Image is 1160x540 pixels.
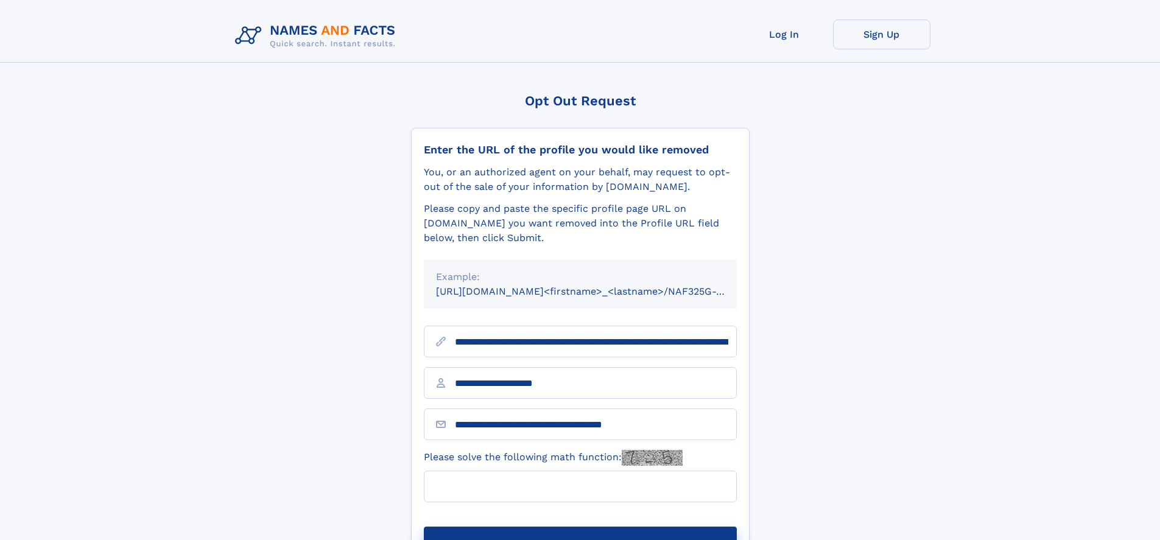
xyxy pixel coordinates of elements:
a: Sign Up [833,19,930,49]
a: Log In [736,19,833,49]
small: [URL][DOMAIN_NAME]<firstname>_<lastname>/NAF325G-xxxxxxxx [436,286,760,297]
div: Enter the URL of the profile you would like removed [424,143,737,156]
img: Logo Names and Facts [230,19,406,52]
label: Please solve the following math function: [424,450,683,466]
div: Please copy and paste the specific profile page URL on [DOMAIN_NAME] you want removed into the Pr... [424,202,737,245]
div: Example: [436,270,725,284]
div: You, or an authorized agent on your behalf, may request to opt-out of the sale of your informatio... [424,165,737,194]
div: Opt Out Request [411,93,750,108]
